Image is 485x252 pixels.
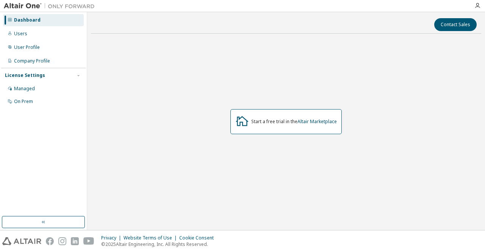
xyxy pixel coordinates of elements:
img: altair_logo.svg [2,237,41,245]
img: youtube.svg [83,237,94,245]
img: facebook.svg [46,237,54,245]
div: License Settings [5,72,45,78]
div: Start a free trial in the [251,119,337,125]
div: Managed [14,86,35,92]
div: Company Profile [14,58,50,64]
div: On Prem [14,99,33,105]
button: Contact Sales [434,18,477,31]
div: User Profile [14,44,40,50]
div: Users [14,31,27,37]
div: Website Terms of Use [124,235,179,241]
img: instagram.svg [58,237,66,245]
p: © 2025 Altair Engineering, Inc. All Rights Reserved. [101,241,218,247]
div: Cookie Consent [179,235,218,241]
img: linkedin.svg [71,237,79,245]
img: Altair One [4,2,99,10]
div: Privacy [101,235,124,241]
div: Dashboard [14,17,41,23]
a: Altair Marketplace [297,118,337,125]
